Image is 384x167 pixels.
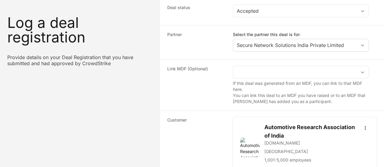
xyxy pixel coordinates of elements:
div: Open [356,66,369,78]
p: 1,001-5,000 employees [264,157,356,163]
button: Open options [361,123,369,133]
div: Open [356,39,369,51]
h1: Log a deal registration [7,15,153,45]
p: [GEOGRAPHIC_DATA] [264,149,356,155]
dt: Deal status [167,5,226,19]
a: [DOMAIN_NAME] [264,140,356,146]
label: Select the partner this deal is for: [233,32,369,38]
p: Provide details on your Deal Registration that you have submitted and had approved by CrowdStrike [7,54,153,66]
h2: Automotive Research Association of India [264,123,356,140]
div: Accepted [237,7,356,15]
button: Accepted [233,5,369,17]
dt: Link MDF (Optional) [167,66,226,105]
dt: Partner [167,32,226,53]
img: Automotive Research Association of India [240,138,260,157]
p: If this deal was generated from an MDF, you can link to that MDF here. You can link this deal to ... [233,80,369,105]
